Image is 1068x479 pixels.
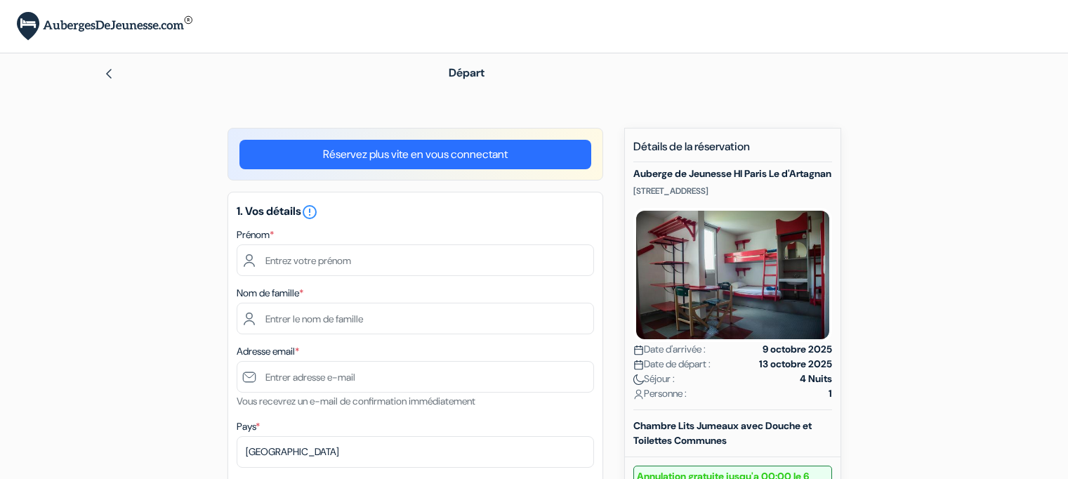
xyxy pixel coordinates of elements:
[237,286,303,301] label: Nom de famille
[633,357,711,372] span: Date de départ :
[829,386,832,401] strong: 1
[237,344,299,359] label: Adresse email
[239,140,591,169] a: Réservez plus vite en vous connectant
[633,140,832,162] h5: Détails de la réservation
[237,204,594,221] h5: 1. Vos détails
[237,244,594,276] input: Entrez votre prénom
[633,374,644,385] img: moon.svg
[763,342,832,357] strong: 9 octobre 2025
[633,372,675,386] span: Séjour :
[237,303,594,334] input: Entrer le nom de famille
[633,168,832,180] h5: Auberge de Jeunesse HI Paris Le d'Artagnan
[301,204,318,221] i: error_outline
[237,228,274,242] label: Prénom
[237,419,260,434] label: Pays
[17,12,192,41] img: AubergesDeJeunesse.com
[633,386,687,401] span: Personne :
[633,419,812,447] b: Chambre Lits Jumeaux avec Douche et Toilettes Communes
[237,361,594,393] input: Entrer adresse e-mail
[103,68,114,79] img: left_arrow.svg
[633,345,644,355] img: calendar.svg
[449,65,484,80] span: Départ
[633,389,644,400] img: user_icon.svg
[759,357,832,372] strong: 13 octobre 2025
[633,360,644,370] img: calendar.svg
[800,372,832,386] strong: 4 Nuits
[633,185,832,197] p: [STREET_ADDRESS]
[237,395,475,407] small: Vous recevrez un e-mail de confirmation immédiatement
[301,204,318,218] a: error_outline
[633,342,706,357] span: Date d'arrivée :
